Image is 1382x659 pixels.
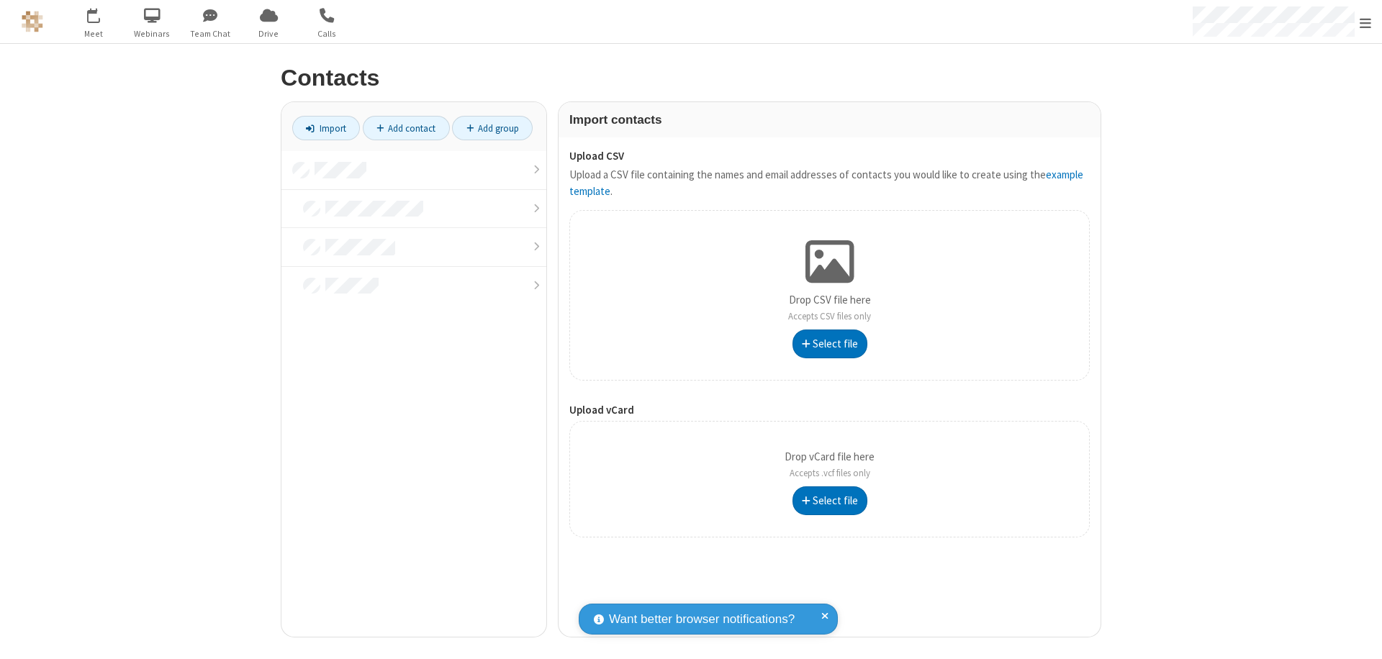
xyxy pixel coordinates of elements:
[97,8,107,19] div: 1
[292,116,360,140] a: Import
[300,27,354,40] span: Calls
[184,27,238,40] span: Team Chat
[363,116,450,140] a: Add contact
[569,167,1090,199] p: Upload a CSV file containing the names and email addresses of contacts you would like to create u...
[67,27,121,40] span: Meet
[792,486,867,515] button: Select file
[125,27,179,40] span: Webinars
[569,402,1090,419] label: Upload vCard
[281,65,1101,91] h2: Contacts
[790,467,870,479] span: Accepts .vcf files only
[788,292,871,324] p: Drop CSV file here
[569,113,1090,127] h3: Import contacts
[22,11,43,32] img: QA Selenium DO NOT DELETE OR CHANGE
[569,168,1083,198] a: example template
[242,27,296,40] span: Drive
[792,329,867,358] button: Select file
[452,116,533,140] a: Add group
[609,610,795,629] span: Want better browser notifications?
[569,148,1090,165] label: Upload CSV
[785,449,875,481] p: Drop vCard file here
[788,310,871,322] span: Accepts CSV files only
